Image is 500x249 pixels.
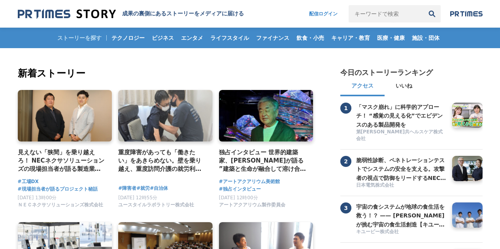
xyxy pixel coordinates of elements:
[423,5,441,22] button: 検索
[385,77,423,96] button: いいね
[450,11,483,17] img: prtimes
[340,156,351,167] span: 2
[219,195,258,200] span: [DATE] 12時00分
[18,185,98,193] a: #現場担当者が語るプロジェクト秘話
[136,185,150,192] a: #就労
[293,28,327,48] a: 飲食・小売
[219,185,261,193] a: #独占インタビュー
[178,34,206,41] span: エンタメ
[340,68,433,77] h2: 今日のストーリーランキング
[356,129,446,143] a: 第[PERSON_NAME]共ヘルスケア株式会社
[356,129,446,142] span: 第[PERSON_NAME]共ヘルスケア株式会社
[328,34,373,41] span: キャリア・教育
[293,34,327,41] span: 飲食・小売
[219,178,280,185] a: #アートアクアリウム美術館
[356,202,446,229] h3: 宇宙の食システムが地球の食生活を救う！？ —— [PERSON_NAME]が挑む宇宙の食生活創造【キユーピー ミライ研究員】
[118,148,206,174] a: 重度障害があっても「働きたい」をあきらめない。壁を乗り越え、重度訪問介護の就労利用を[PERSON_NAME][GEOGRAPHIC_DATA]で実現した経営者の挑戦。
[149,34,177,41] span: ビジネス
[340,202,351,213] span: 3
[301,5,345,22] a: 配信ログイン
[356,182,394,189] span: 日本電気株式会社
[253,28,292,48] a: ファイナンス
[118,185,136,192] a: #障害者
[356,103,446,129] h3: 「マスク崩れ」に科学的アプローチ！ “感覚の見える化”でエビデンスのある製品開発を
[118,195,157,200] span: [DATE] 12時55分
[356,228,446,236] a: キユーピー株式会社
[340,103,351,114] span: 1
[219,204,285,210] a: アートアクアリウム製作委員会
[374,28,408,48] a: 医療・健康
[118,202,194,208] span: ユースタイルラボラトリー株式会社
[207,34,252,41] span: ライフスタイル
[207,28,252,48] a: ライフスタイル
[18,9,116,19] img: 成果の裏側にあるストーリーをメディアに届ける
[356,103,446,128] a: 「マスク崩れ」に科学的アプローチ！ “感覚の見える化”でエビデンスのある製品開発を
[18,178,39,185] a: #工場DX
[328,28,373,48] a: キャリア・教育
[253,34,292,41] span: ファイナンス
[356,202,446,228] a: 宇宙の食システムが地球の食生活を救う！？ —— [PERSON_NAME]が挑む宇宙の食生活創造【キユーピー ミライ研究員】
[356,182,446,189] a: 日本電気株式会社
[219,202,285,208] span: アートアクアリウム製作委員会
[18,195,57,200] span: [DATE] 13時00分
[349,5,423,22] input: キーワードで検索
[356,156,446,181] a: 脆弱性診断、ペネトレーションテストでシステムの安全を支える。攻撃者の視点で防御をリードするNECの「リスクハンティングチーム」
[409,34,443,41] span: 施設・団体
[356,156,446,182] h3: 脆弱性診断、ペネトレーションテストでシステムの安全を支える。攻撃者の視点で防御をリードするNECの「リスクハンティングチーム」
[340,77,385,96] button: アクセス
[150,185,168,192] a: #自治体
[409,28,443,48] a: 施設・団体
[356,228,399,235] span: キユーピー株式会社
[18,148,106,174] a: 見えない「狭間」を乗り越えろ！ NECネクサソリューションズの現場担当者が語る製造業のDX成功の秘訣
[149,28,177,48] a: ビジネス
[118,204,194,210] a: ユースタイルラボラトリー株式会社
[18,204,103,210] a: ＮＥＣネクサソリューションズ株式会社
[18,9,244,19] a: 成果の裏側にあるストーリーをメディアに届ける 成果の裏側にあるストーリーをメディアに届ける
[178,28,206,48] a: エンタメ
[122,10,244,17] h1: 成果の裏側にあるストーリーをメディアに届ける
[219,148,307,174] a: 独占インタビュー 世界的建築家、[PERSON_NAME]が語る ”建築と生命が融合して溶け合うような世界” アートアクアリウム美術館 GINZA コラボレーション作品「金魚の石庭」
[18,66,315,81] h2: 新着ストーリー
[108,34,148,41] span: テクノロジー
[374,34,408,41] span: 医療・健康
[108,28,148,48] a: テクノロジー
[18,202,103,208] span: ＮＥＣネクサソリューションズ株式会社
